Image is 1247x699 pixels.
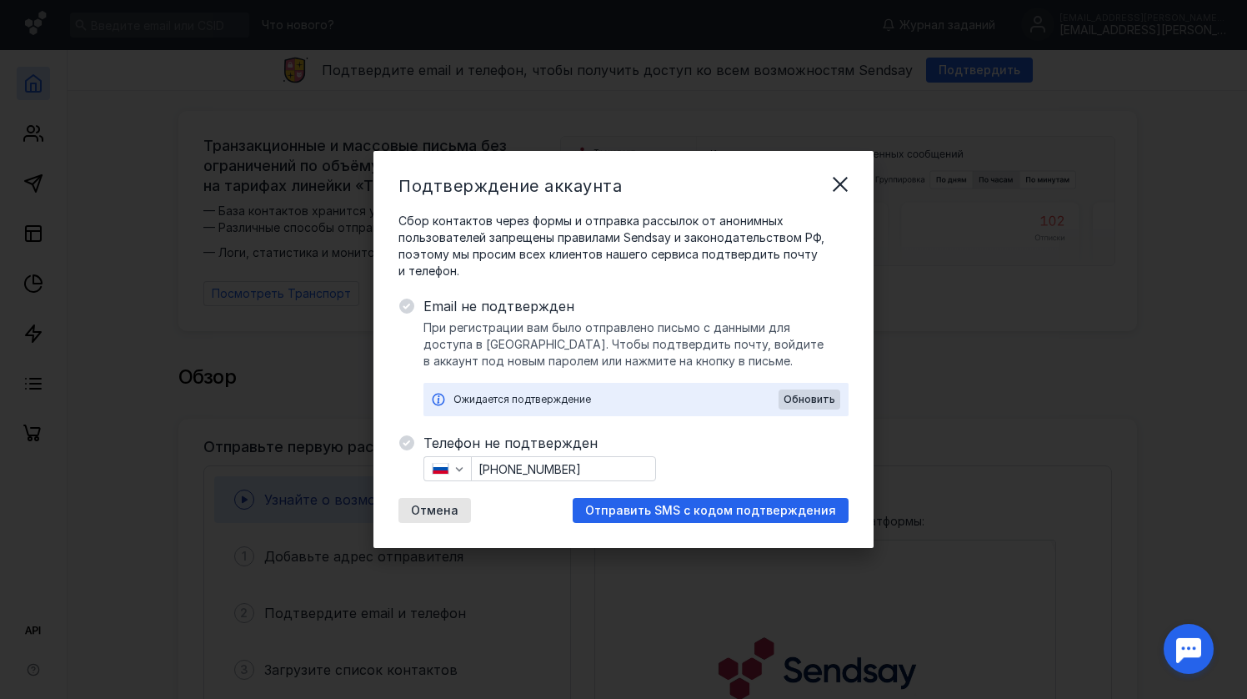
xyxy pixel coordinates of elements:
[411,504,458,518] span: Отмена
[398,176,622,196] span: Подтверждение аккаунта
[398,213,849,279] span: Сбор контактов через формы и отправка рассылок от анонимных пользователей запрещены правилами Sen...
[784,394,835,405] span: Обновить
[779,390,840,410] button: Обновить
[423,296,849,316] span: Email не подтвержден
[573,498,849,523] button: Отправить SMS с кодом подтверждения
[423,433,849,453] span: Телефон не подтвержден
[585,504,836,518] span: Отправить SMS с кодом подтверждения
[423,319,849,370] span: При регистрации вам было отправлено письмо с данными для доступа в [GEOGRAPHIC_DATA]. Чтобы подтв...
[453,391,779,408] div: Ожидается подтверждение
[398,498,471,523] button: Отмена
